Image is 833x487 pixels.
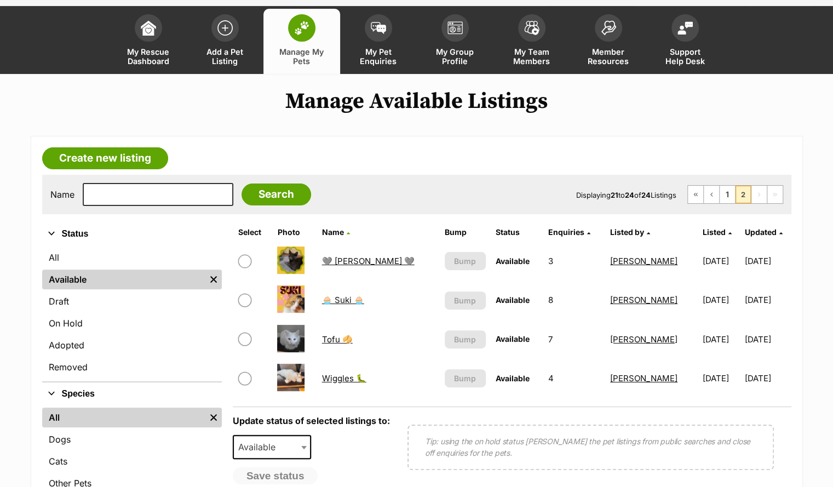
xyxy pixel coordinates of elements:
td: 8 [543,281,605,319]
a: 🩶 [PERSON_NAME] 🩶 [322,256,415,266]
a: First page [688,186,703,203]
a: All [42,248,222,267]
td: [DATE] [745,320,790,358]
a: Tofu 🥠 [322,334,353,345]
span: Manage My Pets [277,47,326,66]
button: Save status [233,467,318,485]
span: My Group Profile [430,47,480,66]
span: Available [233,435,312,459]
td: [DATE] [698,281,744,319]
span: Page 2 [736,186,751,203]
span: Bump [454,295,476,306]
th: Select [234,224,272,241]
span: Support Help Desk [660,47,710,66]
span: My Pet Enquiries [354,47,403,66]
a: Wiggles 🐛 [322,373,366,383]
a: My Rescue Dashboard [110,9,187,74]
a: Remove filter [205,270,222,289]
a: Previous page [704,186,719,203]
a: [PERSON_NAME] [610,334,677,345]
td: [DATE] [745,242,790,280]
a: Support Help Desk [647,9,723,74]
span: Bump [454,255,476,267]
a: 🧁 Suki 🧁 [322,295,364,305]
span: Listed by [610,227,644,237]
a: Adopted [42,335,222,355]
a: My Group Profile [417,9,493,74]
a: On Hold [42,313,222,333]
td: [DATE] [698,359,744,397]
button: Bump [445,291,486,310]
strong: 24 [625,191,634,199]
nav: Pagination [687,185,783,204]
a: Removed [42,357,222,377]
td: [DATE] [698,320,744,358]
input: Search [242,184,311,205]
a: Add a Pet Listing [187,9,263,74]
a: All [42,408,205,427]
button: Status [42,227,222,241]
img: manage-my-pets-icon-02211641906a0b7f246fdf0571729dbe1e7629f14944591b6c1af311fb30b64b.svg [294,21,309,35]
span: Add a Pet Listing [200,47,250,66]
a: Member Resources [570,9,647,74]
td: [DATE] [745,359,790,397]
span: Displaying to of Listings [576,191,676,199]
a: Updated [745,227,783,237]
button: Bump [445,369,486,387]
p: Tip: using the on hold status [PERSON_NAME] the pet listings from public searches and close off e... [425,436,756,459]
img: member-resources-icon-8e73f808a243e03378d46382f2149f9095a855e16c252ad45f914b54edf8863c.svg [601,20,616,35]
span: Member Resources [584,47,633,66]
span: translation missing: en.admin.listings.index.attributes.enquiries [548,227,584,237]
span: Available [496,334,530,343]
a: Listed [703,227,732,237]
label: Name [50,190,74,199]
span: My Team Members [507,47,556,66]
img: help-desk-icon-fdf02630f3aa405de69fd3d07c3f3aa587a6932b1a1747fa1d2bba05be0121f9.svg [677,21,693,35]
button: Bump [445,330,486,348]
th: Photo [273,224,316,241]
span: Available [496,295,530,305]
a: Page 1 [720,186,735,203]
a: Manage My Pets [263,9,340,74]
span: Listed [703,227,726,237]
a: [PERSON_NAME] [610,295,677,305]
a: My Pet Enquiries [340,9,417,74]
img: pet-enquiries-icon-7e3ad2cf08bfb03b45e93fb7055b45f3efa6380592205ae92323e6603595dc1f.svg [371,22,386,34]
th: Status [491,224,543,241]
strong: 21 [611,191,618,199]
td: 7 [543,320,605,358]
span: Name [322,227,344,237]
div: Status [42,245,222,381]
a: Dogs [42,429,222,449]
a: Remove filter [205,408,222,427]
img: group-profile-icon-3fa3cf56718a62981997c0bc7e787c4b2cf8bcc04b72c1350f741eb67cf2f40e.svg [447,21,463,35]
strong: 24 [641,191,651,199]
span: My Rescue Dashboard [124,47,173,66]
span: Available [234,439,286,455]
th: Bump [440,224,490,241]
a: Cats [42,451,222,471]
img: dashboard-icon-eb2f2d2d3e046f16d808141f083e7271f6b2e854fb5c12c21221c1fb7104beca.svg [141,20,156,36]
span: Bump [454,334,476,345]
a: Draft [42,291,222,311]
span: Available [496,256,530,266]
span: Updated [745,227,777,237]
a: Name [322,227,350,237]
a: Create new listing [42,147,168,169]
span: Available [496,374,530,383]
td: [DATE] [698,242,744,280]
span: Bump [454,373,476,384]
a: [PERSON_NAME] [610,256,677,266]
button: Species [42,387,222,401]
a: My Team Members [493,9,570,74]
img: team-members-icon-5396bd8760b3fe7c0b43da4ab00e1e3bb1a5d9ba89233759b79545d2d3fc5d0d.svg [524,21,539,35]
span: Next page [751,186,767,203]
td: 4 [543,359,605,397]
img: add-pet-listing-icon-0afa8454b4691262ce3f59096e99ab1cd57d4a30225e0717b998d2c9b9846f56.svg [217,20,233,36]
label: Update status of selected listings to: [233,415,390,426]
a: [PERSON_NAME] [610,373,677,383]
td: [DATE] [745,281,790,319]
button: Bump [445,252,486,270]
a: Enquiries [548,227,590,237]
td: 3 [543,242,605,280]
